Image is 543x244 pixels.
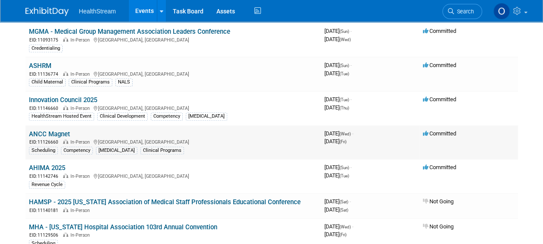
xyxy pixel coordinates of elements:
span: (Sat) [340,199,348,204]
span: - [349,198,351,205]
span: EID: 11142746 [29,174,62,179]
div: Clinical Development [97,112,148,120]
span: In-Person [70,71,92,77]
span: Committed [423,164,456,170]
img: ExhibitDay [25,7,69,16]
div: [GEOGRAPHIC_DATA], [GEOGRAPHIC_DATA] [29,104,318,112]
span: Committed [423,28,456,34]
span: EID: 11146660 [29,106,62,111]
span: (Tue) [340,97,349,102]
span: - [350,28,352,34]
span: - [352,130,353,137]
span: [DATE] [324,223,353,230]
div: [MEDICAL_DATA] [186,112,227,120]
img: In-Person Event [63,208,68,212]
div: Credentialing [29,45,63,52]
span: (Wed) [340,37,351,42]
span: In-Person [70,37,92,43]
span: (Sat) [340,208,348,212]
div: [GEOGRAPHIC_DATA], [GEOGRAPHIC_DATA] [29,138,318,145]
span: (Tue) [340,71,349,76]
span: In-Person [70,173,92,179]
span: - [350,96,352,103]
span: [DATE] [324,96,352,103]
div: [GEOGRAPHIC_DATA], [GEOGRAPHIC_DATA] [29,36,318,43]
span: Not Going [423,223,454,230]
span: EID: 11093175 [29,38,62,42]
a: Search [442,4,482,19]
span: EID: 11129506 [29,233,62,238]
div: Child Maternal [29,78,66,86]
span: (Fri) [340,232,346,237]
a: AHIMA 2025 [29,164,65,172]
img: In-Person Event [63,173,68,178]
a: MGMA - Medical Group Management Association Leaders Conference [29,28,230,35]
img: In-Person Event [63,139,68,144]
span: [DATE] [324,62,352,68]
span: (Wed) [340,132,351,136]
a: MHA - [US_STATE] Hospital Association 103rd Annual Convention [29,223,217,231]
span: - [352,223,353,230]
span: In-Person [70,232,92,238]
span: [DATE] [324,206,348,213]
span: [DATE] [324,198,351,205]
span: [DATE] [324,231,346,238]
span: In-Person [70,139,92,145]
div: [GEOGRAPHIC_DATA], [GEOGRAPHIC_DATA] [29,70,318,77]
span: - [350,164,352,170]
span: In-Person [70,208,92,213]
span: [DATE] [324,172,349,179]
span: [DATE] [324,36,351,42]
span: [DATE] [324,130,353,137]
span: [DATE] [324,28,352,34]
span: (Sun) [340,29,349,34]
img: In-Person Event [63,106,68,110]
a: ANCC Magnet [29,130,70,138]
div: Revenue Cycle [29,181,65,189]
span: (Thu) [340,106,349,110]
span: EID: 11126660 [29,140,62,144]
div: Competency [61,147,93,154]
span: Committed [423,96,456,103]
img: In-Person Event [63,37,68,42]
span: (Sun) [340,63,349,68]
span: [DATE] [324,104,349,111]
span: Search [454,8,474,15]
a: HAMSP - 2025 [US_STATE] Association of Medical Staff Professionals Educational Conference [29,198,301,206]
span: [DATE] [324,138,346,144]
span: (Fri) [340,139,346,144]
span: EID: 11140181 [29,208,62,213]
div: Competency [151,112,183,120]
span: [DATE] [324,70,349,77]
a: ASHRM [29,62,51,70]
span: Committed [423,130,456,137]
div: HealthStream Hosted Event [29,112,94,120]
div: Scheduling [29,147,58,154]
img: In-Person Event [63,232,68,237]
span: EID: 11136774 [29,72,62,77]
span: - [350,62,352,68]
span: Committed [423,62,456,68]
span: In-Person [70,106,92,111]
span: HealthStream [79,8,116,15]
div: NALS [115,78,133,86]
div: Clinical Programs [69,78,112,86]
img: Olivia Christopher [493,3,510,19]
div: [MEDICAL_DATA] [96,147,137,154]
div: [GEOGRAPHIC_DATA], [GEOGRAPHIC_DATA] [29,172,318,180]
span: (Sun) [340,165,349,170]
div: Clinical Programs [140,147,184,154]
span: (Wed) [340,225,351,229]
span: [DATE] [324,164,352,170]
span: (Tue) [340,173,349,178]
a: Innovation Council 2025 [29,96,97,104]
span: Not Going [423,198,454,205]
img: In-Person Event [63,71,68,76]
